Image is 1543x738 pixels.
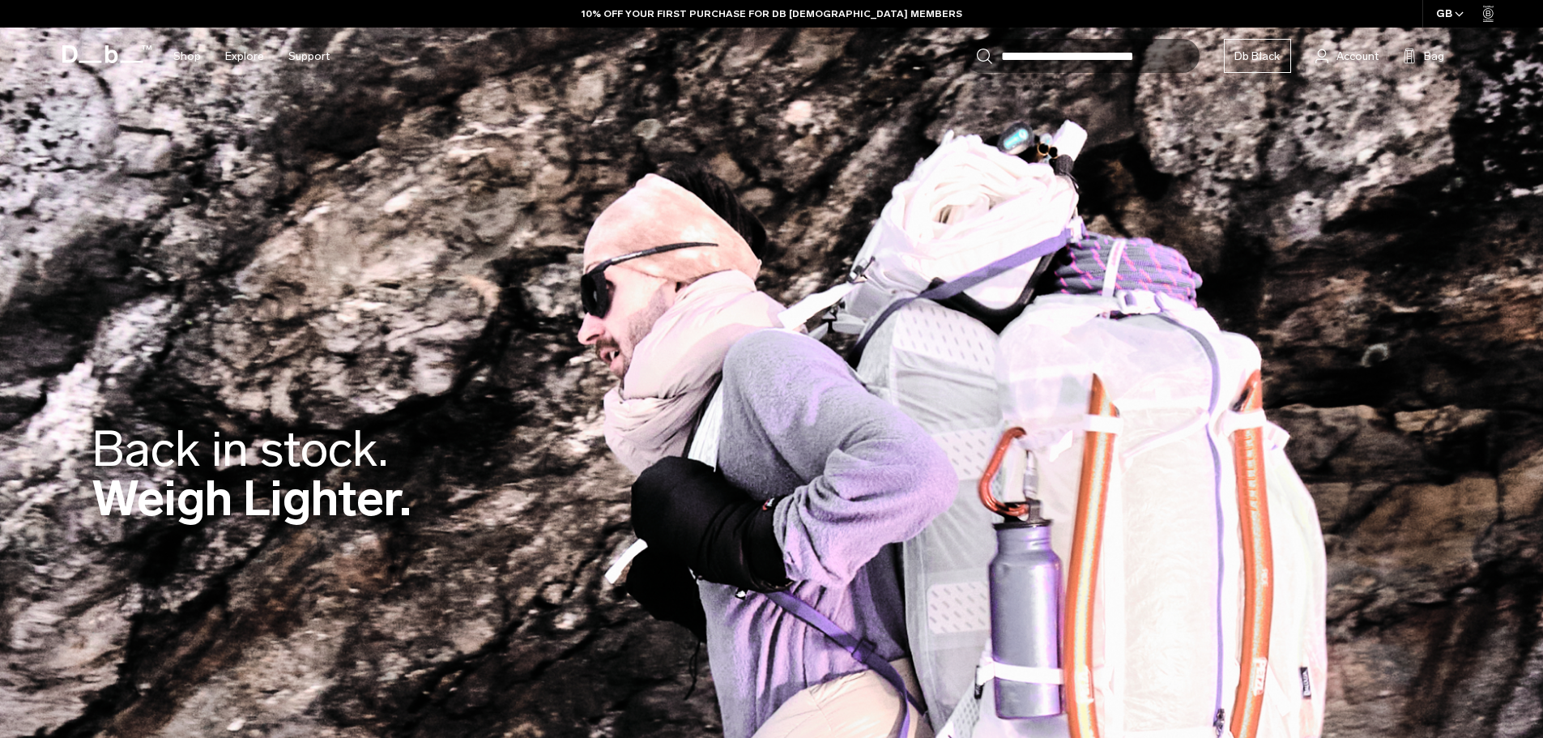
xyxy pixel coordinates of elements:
nav: Main Navigation [161,28,342,85]
a: Shop [173,28,201,85]
a: 10% OFF YOUR FIRST PURCHASE FOR DB [DEMOGRAPHIC_DATA] MEMBERS [582,6,962,21]
a: Explore [225,28,264,85]
a: Account [1315,46,1379,66]
a: Db Black [1224,39,1291,73]
span: Account [1336,48,1379,65]
h2: Weigh Lighter. [92,424,411,523]
span: Back in stock. [92,420,388,479]
a: Support [288,28,330,85]
button: Bag [1403,46,1444,66]
span: Bag [1424,48,1444,65]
